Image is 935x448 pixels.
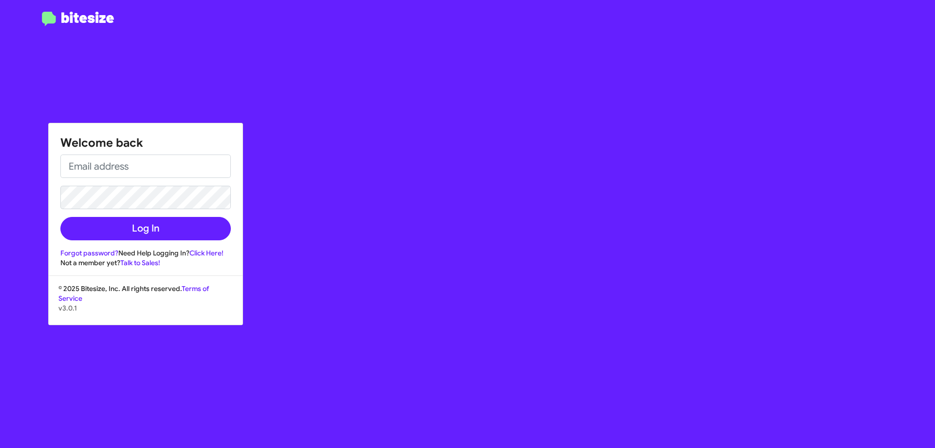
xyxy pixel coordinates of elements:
a: Click Here! [189,249,224,257]
div: © 2025 Bitesize, Inc. All rights reserved. [49,284,243,325]
input: Email address [60,155,231,178]
div: Need Help Logging In? [60,248,231,258]
h1: Welcome back [60,135,231,151]
a: Talk to Sales! [120,258,160,267]
button: Log In [60,217,231,240]
div: Not a member yet? [60,258,231,268]
p: v3.0.1 [58,303,233,313]
a: Forgot password? [60,249,118,257]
